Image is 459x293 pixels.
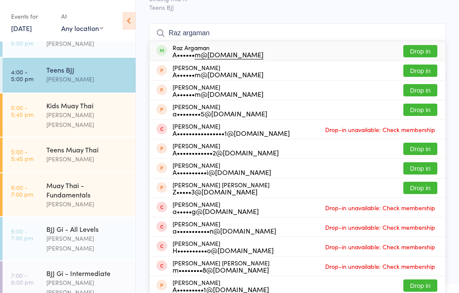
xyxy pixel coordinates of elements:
div: A••••••••••••••••1@[DOMAIN_NAME] [173,130,290,136]
div: Z•••••3@[DOMAIN_NAME] [173,188,269,195]
div: Teens Muay Thai [46,145,128,154]
div: Events for [11,9,53,23]
span: Drop-in unavailable: Check membership [323,260,437,273]
button: Drop in [403,65,437,77]
div: Any location [61,23,103,33]
button: Drop in [403,162,437,175]
input: Search [149,23,446,43]
time: 6:00 - 7:00 pm [11,228,33,241]
div: a•••••••••••n@[DOMAIN_NAME] [173,227,276,234]
button: Drop in [403,45,437,57]
time: 4:00 - 5:00 pm [11,33,34,46]
div: A••••••••••i@[DOMAIN_NAME] [173,169,271,175]
div: BJJ Gi - All Levels [46,224,128,234]
div: [PERSON_NAME] [173,84,263,97]
button: Drop in [403,279,437,292]
div: [PERSON_NAME] [46,199,128,209]
div: A••••••m@[DOMAIN_NAME] [173,71,263,78]
span: Drop-in unavailable: Check membership [323,240,437,253]
div: At [61,9,103,23]
button: Drop in [403,143,437,155]
a: 5:00 -5:45 pmKids Muay Thai[PERSON_NAME] [PERSON_NAME] [3,93,136,137]
time: 5:00 - 5:45 pm [11,104,34,118]
div: [PERSON_NAME] [46,74,128,84]
div: [PERSON_NAME] [PERSON_NAME] [173,181,269,195]
button: Drop in [403,84,437,96]
a: 6:00 -7:00 pmMuay Thai - Fundamentals[PERSON_NAME] [3,173,136,216]
a: 6:00 -7:00 pmBJJ Gi - All Levels[PERSON_NAME] [PERSON_NAME] [3,217,136,260]
div: Kids Muay Thai [46,101,128,110]
div: H••••••••••o@[DOMAIN_NAME] [173,247,274,254]
div: A•••••• [173,51,263,58]
span: Drop-in unavailable: Check membership [323,201,437,214]
time: 5:00 - 5:45 pm [11,148,34,162]
div: [PERSON_NAME] [173,64,263,78]
a: 4:00 -5:00 pmTeens BJJ[PERSON_NAME] [3,58,136,93]
div: [PERSON_NAME] [46,154,128,164]
div: A••••••••••••2@[DOMAIN_NAME] [173,149,279,156]
a: [DATE] [11,23,32,33]
div: a•••••g@[DOMAIN_NAME] [173,208,259,214]
div: [PERSON_NAME] [173,103,267,117]
div: [PERSON_NAME] [173,279,269,293]
div: BJJ Gi - Intermediate [46,268,128,278]
div: Raz Argaman [173,44,263,58]
span: Teens BJJ [149,3,446,11]
div: [PERSON_NAME] [PERSON_NAME] [173,259,269,273]
div: [PERSON_NAME] [46,39,128,48]
time: 6:00 - 7:00 pm [11,184,33,197]
button: Drop in [403,104,437,116]
a: 5:00 -5:45 pmTeens Muay Thai[PERSON_NAME] [3,138,136,172]
div: Muay Thai - Fundamentals [46,180,128,199]
div: A••••••m@[DOMAIN_NAME] [173,90,263,97]
button: Drop in [403,182,437,194]
time: 7:00 - 8:00 pm [11,272,34,285]
div: [PERSON_NAME] [173,240,274,254]
div: [PERSON_NAME] [173,123,290,136]
div: m••••••••8@[DOMAIN_NAME] [173,266,269,273]
div: [PERSON_NAME] [PERSON_NAME] [46,234,128,253]
div: Teens BJJ [46,65,128,74]
span: Drop-in unavailable: Check membership [323,221,437,234]
div: [PERSON_NAME] [173,220,276,234]
div: [PERSON_NAME] [173,162,271,175]
div: a••••••••5@[DOMAIN_NAME] [173,110,267,117]
div: [PERSON_NAME] [PERSON_NAME] [46,110,128,130]
time: 4:00 - 5:00 pm [11,68,34,82]
div: [PERSON_NAME] [173,142,279,156]
span: Drop-in unavailable: Check membership [323,123,437,136]
div: A•••••••••1@[DOMAIN_NAME] [173,286,269,293]
div: [PERSON_NAME] [173,201,259,214]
